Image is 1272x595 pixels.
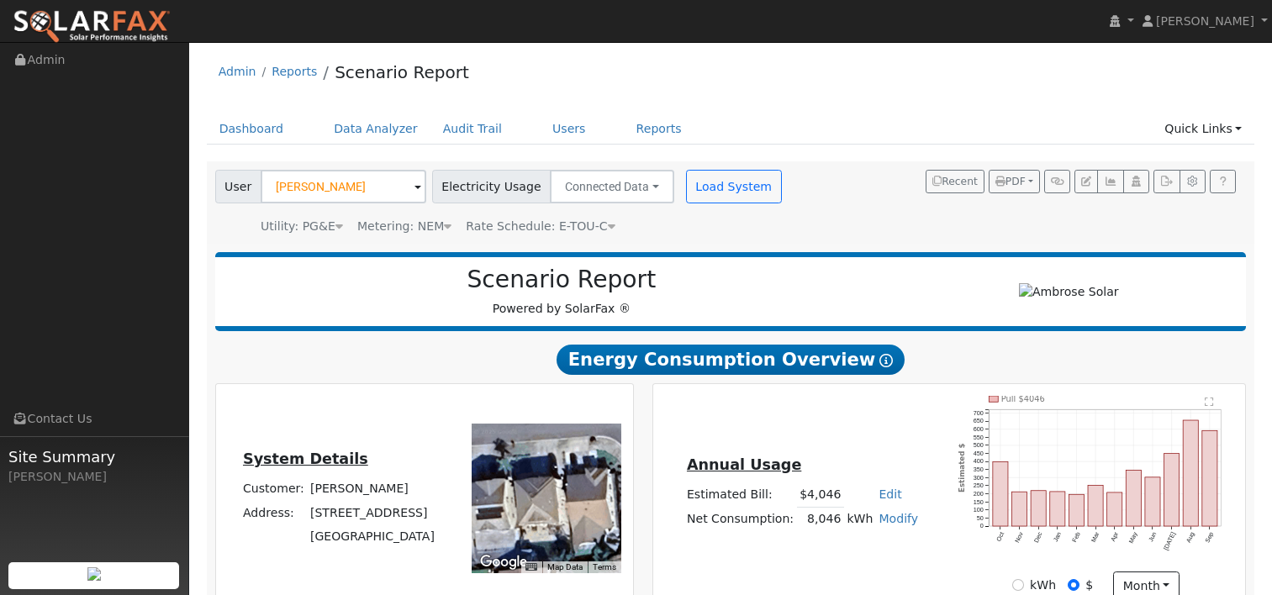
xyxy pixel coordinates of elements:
button: Multi-Series Graph [1097,170,1123,193]
rect: onclick="" [1145,477,1160,526]
a: Open this area in Google Maps (opens a new window) [476,551,531,573]
text: 100 [973,506,983,513]
text: 150 [973,498,983,506]
button: Login As [1123,170,1149,193]
img: Ambrose Solar [1019,283,1119,301]
text: 550 [973,434,983,441]
button: Load System [686,170,782,203]
text: 450 [973,450,983,457]
td: [PERSON_NAME] [307,477,437,501]
td: Net Consumption: [684,507,796,531]
span: User [215,170,261,203]
a: Edit [879,487,901,501]
img: SolarFax [13,9,171,45]
text: 650 [973,417,983,424]
rect: onclick="" [1088,486,1103,527]
div: Powered by SolarFax ® [224,266,900,318]
button: Edit User [1074,170,1098,193]
div: Utility: PG&E [261,218,343,235]
a: Help Link [1210,170,1236,193]
button: Keyboard shortcuts [525,561,537,573]
span: Alias: HE1 [466,219,615,233]
td: $4,046 [797,482,844,507]
rect: onclick="" [1069,495,1084,527]
text: Nov [1013,531,1025,545]
rect: onclick="" [1183,420,1198,526]
text: 400 [973,458,983,466]
text: 700 [973,409,983,417]
div: [PERSON_NAME] [8,468,180,486]
rect: onclick="" [1164,454,1180,527]
button: Settings [1180,170,1206,193]
a: Quick Links [1152,113,1254,145]
td: [GEOGRAPHIC_DATA] [307,524,437,548]
text: 500 [973,441,983,449]
td: kWh [844,507,876,531]
i: Show Help [879,354,893,367]
text: 300 [973,474,983,482]
text: 200 [973,490,983,498]
a: Admin [219,65,256,78]
a: Users [540,113,599,145]
h2: Scenario Report [232,266,891,294]
button: Generate Report Link [1044,170,1070,193]
text: Feb [1070,531,1081,544]
a: Terms (opens in new tab) [593,562,616,571]
rect: onclick="" [993,462,1008,527]
span: PDF [995,176,1026,187]
span: Site Summary [8,445,180,468]
a: Scenario Report [335,62,469,82]
text: Dec [1032,531,1044,545]
text:  [1205,397,1214,407]
td: Customer: [240,477,307,501]
rect: onclick="" [1126,471,1141,527]
button: Map Data [547,561,583,573]
text: Mar [1090,530,1101,544]
rect: onclick="" [1202,430,1217,526]
a: Dashboard [207,113,297,145]
button: Connected Data [550,170,674,203]
u: Annual Usage [687,456,801,473]
a: Reports [624,113,694,145]
div: Metering: NEM [357,218,451,235]
text: [DATE] [1162,531,1177,552]
td: Address: [240,501,307,524]
label: kWh [1030,577,1056,594]
img: retrieve [87,567,101,581]
u: System Details [243,450,368,467]
text: Pull $4046 [1001,394,1045,403]
img: Google [476,551,531,573]
text: Sep [1204,531,1216,545]
a: Reports [272,65,317,78]
a: Audit Trail [430,113,515,145]
text: Jan [1052,531,1063,543]
text: 250 [973,482,983,490]
rect: onclick="" [1050,492,1065,526]
input: Select a User [261,170,426,203]
td: Estimated Bill: [684,482,796,507]
input: kWh [1012,579,1024,591]
a: Data Analyzer [321,113,430,145]
rect: onclick="" [1107,492,1122,526]
button: Recent [926,170,984,193]
button: Export Interval Data [1153,170,1180,193]
button: PDF [989,170,1040,193]
span: Energy Consumption Overview [557,345,905,375]
text: Estimated $ [958,444,966,493]
text: Apr [1109,530,1120,543]
text: Jun [1147,531,1158,543]
text: 0 [979,523,983,530]
text: May [1127,531,1139,545]
span: [PERSON_NAME] [1156,14,1254,28]
text: 600 [973,425,983,433]
td: [STREET_ADDRESS] [307,501,437,524]
td: 8,046 [797,507,844,531]
rect: onclick="" [1031,491,1046,526]
input: $ [1068,579,1079,591]
text: Oct [995,531,1005,543]
text: 350 [973,466,983,473]
a: Modify [879,512,918,525]
text: Aug [1185,531,1196,545]
rect: onclick="" [1011,492,1027,526]
span: Electricity Usage [432,170,551,203]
